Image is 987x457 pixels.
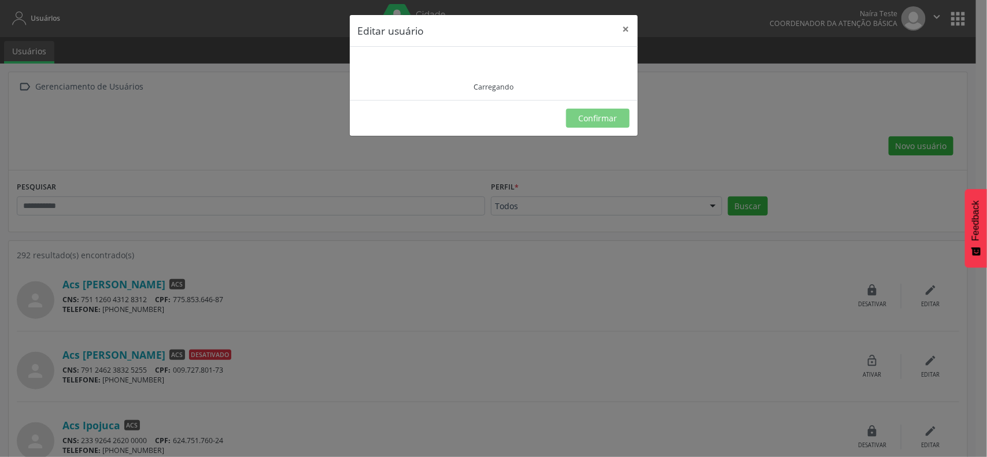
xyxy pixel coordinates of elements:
span: Confirmar [578,113,617,124]
button: Feedback - Mostrar pesquisa [965,189,987,267]
div: Carregando [474,82,513,92]
button: Close [615,15,638,43]
h5: Editar usuário [358,23,424,38]
span: Feedback [971,200,981,241]
button: Confirmar [566,109,630,128]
